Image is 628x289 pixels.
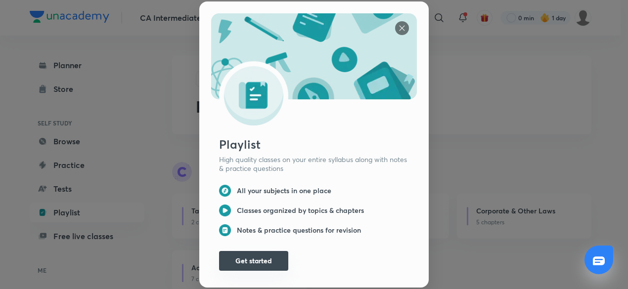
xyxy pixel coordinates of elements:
h6: Notes & practice questions for revision [237,226,361,235]
img: syllabus [219,185,231,197]
img: syllabus [219,224,231,236]
div: Playlist [219,135,417,153]
h6: All your subjects in one place [237,186,331,195]
h6: Classes organized by topics & chapters [237,206,364,215]
img: syllabus [211,13,417,125]
button: Get started [219,251,288,271]
img: syllabus [395,21,409,35]
img: syllabus [219,205,231,216]
p: High quality classes on your entire syllabus along with notes & practice questions [219,155,409,173]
